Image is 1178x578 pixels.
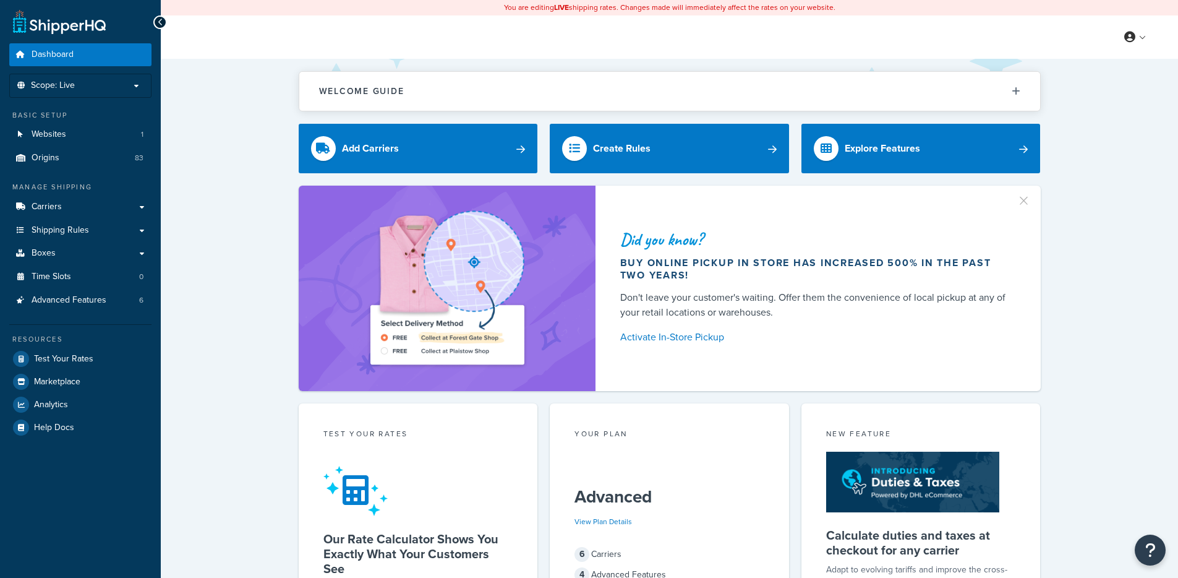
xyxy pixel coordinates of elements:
[574,546,764,563] div: Carriers
[620,290,1011,320] div: Don't leave your customer's waiting. Offer them the convenience of local pickup at any of your re...
[574,516,632,527] a: View Plan Details
[34,377,80,387] span: Marketplace
[135,153,143,163] span: 83
[9,123,152,146] li: Websites
[9,265,152,288] li: Time Slots
[620,329,1011,346] a: Activate In-Store Pickup
[9,123,152,146] a: Websites1
[620,257,1011,282] div: Buy online pickup in store has increased 500% in the past two years!
[9,416,152,439] a: Help Docs
[139,295,143,306] span: 6
[31,80,75,91] span: Scope: Live
[323,532,513,576] h5: Our Rate Calculator Shows You Exactly What Your Customers See
[9,182,152,192] div: Manage Shipping
[9,110,152,121] div: Basic Setup
[9,289,152,312] a: Advanced Features6
[32,248,56,259] span: Boxes
[620,231,1011,248] div: Did you know?
[141,129,143,140] span: 1
[319,87,404,96] h2: Welcome Guide
[9,348,152,370] a: Test Your Rates
[1135,535,1166,566] button: Open Resource Center
[9,147,152,170] li: Origins
[32,129,66,140] span: Websites
[32,153,59,163] span: Origins
[801,124,1041,173] a: Explore Features
[32,50,74,60] span: Dashboard
[342,140,399,157] div: Add Carriers
[550,124,789,173] a: Create Rules
[9,371,152,393] a: Marketplace
[299,72,1040,111] button: Welcome Guide
[826,428,1016,442] div: New Feature
[9,265,152,288] a: Time Slots0
[32,272,71,282] span: Time Slots
[9,43,152,66] a: Dashboard
[32,295,106,306] span: Advanced Features
[32,225,89,236] span: Shipping Rules
[826,528,1016,558] h5: Calculate duties and taxes at checkout for any carrier
[34,400,68,410] span: Analytics
[9,334,152,345] div: Resources
[9,147,152,170] a: Origins83
[32,202,62,212] span: Carriers
[299,124,538,173] a: Add Carriers
[9,196,152,218] a: Carriers
[139,272,143,282] span: 0
[554,2,569,13] b: LIVE
[574,487,764,507] h5: Advanced
[574,547,589,562] span: 6
[323,428,513,442] div: Test your rates
[9,289,152,312] li: Advanced Features
[34,423,74,433] span: Help Docs
[574,428,764,442] div: Your Plan
[9,242,152,265] a: Boxes
[845,140,920,157] div: Explore Features
[9,394,152,416] a: Analytics
[593,140,651,157] div: Create Rules
[335,204,559,373] img: ad-shirt-map-b0359fc47e01cab431d101c4b569394f6a03f54285957d908178d52f29eb9668.png
[9,219,152,242] a: Shipping Rules
[34,354,93,364] span: Test Your Rates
